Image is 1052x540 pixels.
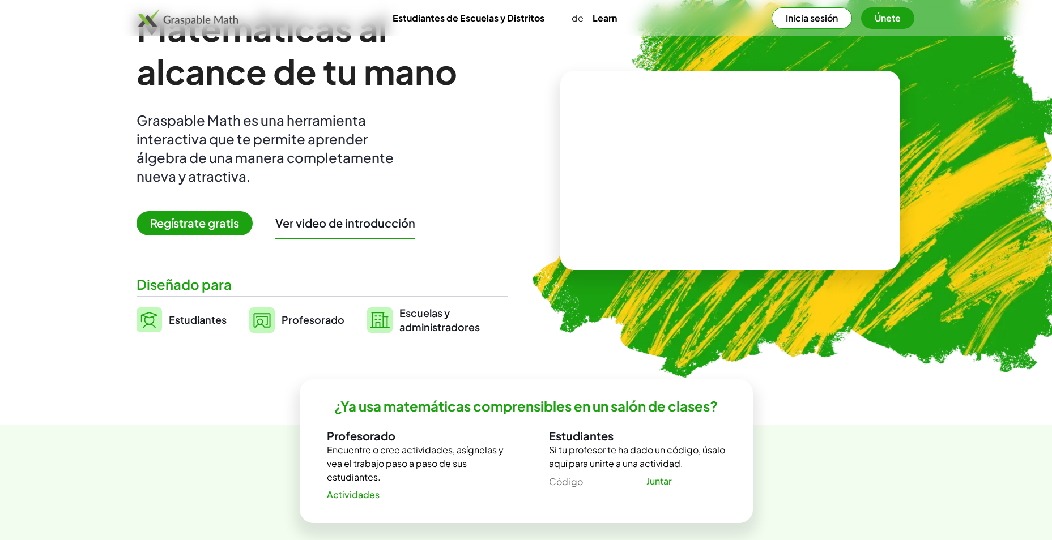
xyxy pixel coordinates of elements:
[137,307,162,332] img: svg%3e
[549,443,726,470] p: Si tu profesor te ha dado un código, úsalo aquí para unirte a una actividad.
[137,211,253,235] span: Regístrate gratis
[249,306,344,334] a: Profesorado
[367,306,480,334] a: Escuelas yadministradores
[399,306,480,334] span: Escuelas y administradores
[137,7,497,93] h1: Matemáticas al alcance de tu mano
[318,485,389,505] a: Actividades
[327,443,504,484] p: Encuentre o cree actividades, asígnelas y vea el trabajo paso a paso de sus estudiantes.
[137,275,508,294] div: Diseñado para
[646,475,672,487] font: Juntar
[282,313,344,326] span: Profesorado
[275,216,415,230] button: Ver video de introducción
[334,397,718,415] h2: ¿Ya usa matemáticas comprensibles en un salón de clases?
[169,313,227,326] span: Estudiantes
[637,471,682,491] a: Juntar
[384,11,626,25] div: de
[861,7,914,29] button: Únete
[772,7,852,29] button: Inicia sesión
[584,7,626,28] a: Learn
[137,111,408,186] div: Graspable Math es una herramienta interactiva que te permite aprender álgebra de una manera compl...
[137,306,227,334] a: Estudiantes
[327,489,380,501] font: Actividades
[384,7,553,28] a: Estudiantes de Escuelas y Distritos
[249,307,275,333] img: svg%3e
[367,307,393,333] img: svg%3e
[645,128,815,213] video: What is this? This is dynamic math notation. Dynamic math notation plays a central role in how Gr...
[549,428,726,443] h3: Estudiantes
[327,428,504,443] h3: Profesorado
